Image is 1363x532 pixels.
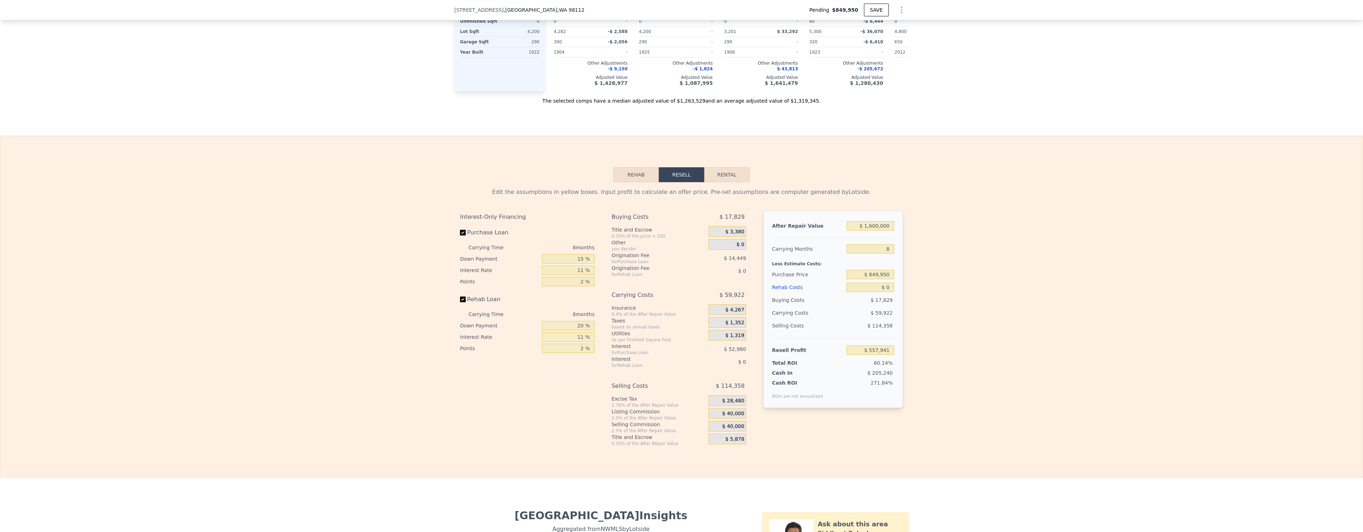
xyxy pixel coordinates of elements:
[871,380,893,386] span: 271.84%
[858,66,883,71] span: -$ 205,672
[460,226,539,239] label: Purchase Loan
[724,75,798,80] div: Adjusted Value
[724,29,736,34] span: 3,201
[612,239,706,246] div: Other
[612,434,706,441] div: Title and Escrow
[894,19,897,24] span: 0
[724,346,746,352] span: $ 52,980
[777,66,798,71] span: $ 43,813
[612,441,706,446] div: 0.33% of the After Repair Value
[460,276,539,287] div: Points
[848,47,883,57] div: -
[725,332,744,339] span: $ 1,319
[612,252,691,259] div: Origination Fee
[762,37,798,47] div: -
[612,428,706,434] div: 2.5% of the After Repair Value
[639,19,642,24] span: 0
[612,343,691,350] div: Interest
[772,344,844,357] div: Resell Profit
[501,16,540,26] div: 0
[554,29,566,34] span: 4,282
[612,395,706,402] div: Excise Tax
[809,47,845,57] div: 1923
[772,281,844,294] div: Rehab Costs
[592,16,628,26] div: -
[772,294,844,306] div: Buying Costs
[460,509,742,522] div: [GEOGRAPHIC_DATA] Insights
[725,436,744,443] span: $ 5,878
[737,241,744,248] span: $ 0
[762,16,798,26] div: -
[809,39,817,44] span: 320
[809,6,832,13] span: Pending
[864,4,889,16] button: SAVE
[501,47,540,57] div: 1922
[871,297,893,303] span: $ 17,829
[719,211,745,223] span: $ 17,829
[612,415,706,421] div: 2.5% of the After Repair Value
[864,19,883,24] span: -$ 8,444
[554,39,562,44] span: 300
[832,6,858,13] span: $849,950
[460,253,539,265] div: Down Payment
[639,60,713,66] div: Other Adjustments
[867,370,893,376] span: $ 205,240
[592,47,628,57] div: -
[608,66,628,71] span: -$ 9,150
[454,6,504,13] span: [STREET_ADDRESS]
[894,47,930,57] div: 2012
[659,167,704,182] button: Resell
[677,37,713,47] div: -
[724,47,760,57] div: 1906
[612,289,691,302] div: Carrying Costs
[809,29,821,34] span: 5,300
[460,27,498,37] div: Lot Sqft
[612,402,706,408] div: 1.78% of the After Repair Value
[765,80,798,86] span: $ 1,641,479
[608,39,628,44] span: -$ 2,056
[725,320,744,326] span: $ 1,352
[680,80,713,86] span: $ 1,087,995
[716,380,744,392] span: $ 114,358
[612,226,706,233] div: Title and Escrow
[639,29,651,34] span: 4,200
[612,211,691,223] div: Buying Costs
[460,211,595,223] div: Interest-Only Financing
[518,309,595,320] div: 8 months
[554,75,628,80] div: Adjusted Value
[612,317,706,324] div: Taxes
[722,423,744,430] span: $ 40,000
[612,311,706,317] div: 0.4% of the After Repair Value
[554,47,589,57] div: 1904
[738,359,746,365] span: $ 0
[612,324,706,330] div: based on annual taxes
[704,167,750,182] button: Rental
[460,297,466,302] input: Rehab Loan
[809,75,883,80] div: Adjusted Value
[501,27,540,37] div: 4,200
[772,268,844,281] div: Purchase Price
[613,167,659,182] button: Rehab
[612,380,691,392] div: Selling Costs
[777,29,798,34] span: $ 33,292
[612,265,691,272] div: Origination Fee
[724,255,746,261] span: $ 14,449
[639,47,674,57] div: 1925
[504,6,585,13] span: , [GEOGRAPHIC_DATA]
[867,323,893,329] span: $ 114,358
[639,75,713,80] div: Adjusted Value
[772,359,816,367] div: Total ROI
[762,47,798,57] div: -
[677,27,713,37] div: -
[772,369,816,376] div: Cash In
[608,29,628,34] span: -$ 2,588
[894,39,903,44] span: 650
[454,92,909,104] div: The selected comps have a median adjusted value of $1,263,529 and an average adjusted value of $1...
[612,259,691,265] div: for Purchase Loan
[612,363,691,368] div: for Rehab Loan
[772,255,894,268] div: Less Estimate Costs:
[772,319,844,332] div: Selling Costs
[501,37,540,47] div: 290
[724,19,727,24] span: 0
[460,343,539,354] div: Points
